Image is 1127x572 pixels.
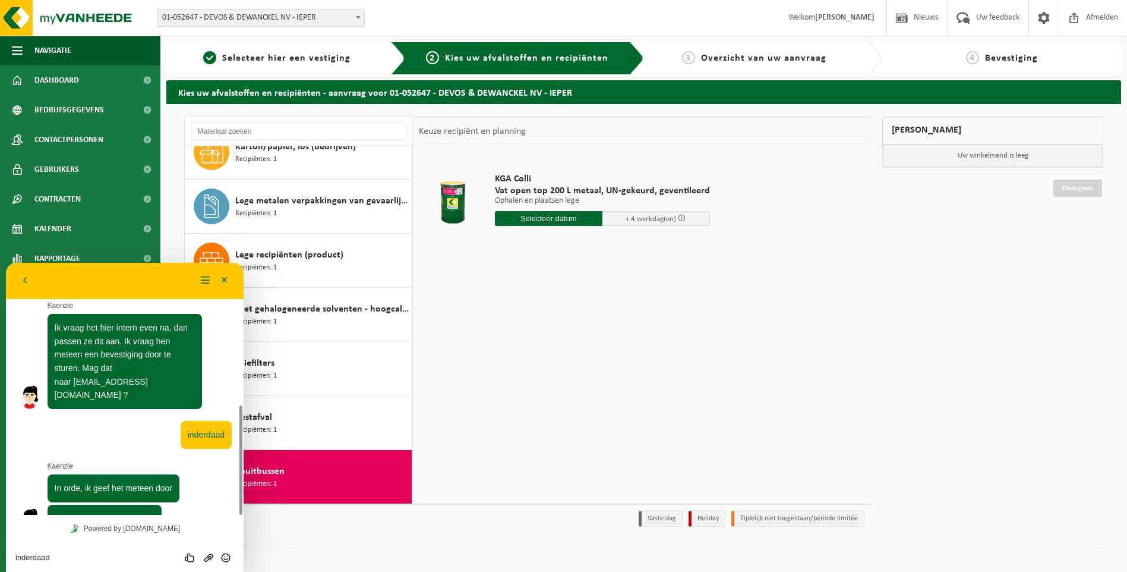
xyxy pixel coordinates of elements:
[34,36,71,65] span: Navigatie
[176,289,194,301] div: Beoordeel deze chat
[495,197,710,205] p: Ophalen en plaatsen lege
[185,450,412,504] button: Spuitbussen Recipiënten: 1
[235,479,277,490] span: Recipiënten: 1
[985,54,1038,63] span: Bevestiging
[34,65,79,95] span: Dashboard
[157,10,364,26] span: 01-052647 - DEVOS & DEWANCKEL NV - IEPER
[185,342,412,396] button: Oliefilters Recipiënten: 1
[413,117,532,146] div: Keuze recipiënt en planning
[185,234,412,288] button: Lege recipiënten (product) Recipiënten: 1
[185,125,412,180] button: Karton/papier, los (bedrijven) Recipiënten: 1
[1053,180,1102,197] a: Doorgaan
[185,288,412,342] button: Niet gehalogeneerde solventen - hoogcalorisch in 200lt-vat Recipiënten: 1
[191,122,406,140] input: Materiaal zoeken
[211,289,228,301] button: Emoji invoeren
[235,410,272,425] span: Restafval
[495,185,710,197] span: Vat open top 200 L metaal, UN-gekeurd, geventileerd
[34,155,79,184] span: Gebruikers
[495,173,710,185] span: KGA Colli
[731,511,864,527] li: Tijdelijk niet toegestaan/période limitée
[235,316,277,328] span: Recipiënten: 1
[166,80,1121,103] h2: Kies uw afvalstoffen en recipiënten - aanvraag voor 01-052647 - DEVOS & DEWANCKEL NV - IEPER
[235,302,409,316] span: Niet gehalogeneerde solventen - hoogcalorisch in 200lt-vat
[701,54,826,63] span: Overzicht van uw aanvraag
[235,425,277,436] span: Recipiënten: 1
[176,289,228,301] div: Group of buttons
[495,211,602,226] input: Selecteer datum
[34,95,104,125] span: Bedrijfsgegevens
[966,51,979,64] span: 4
[34,214,71,244] span: Kalender
[235,370,277,382] span: Recipiënten: 1
[639,511,683,527] li: Vaste dag
[815,13,875,22] strong: [PERSON_NAME]
[235,154,277,165] span: Recipiënten: 1
[185,180,412,234] button: Lege metalen verpakkingen van gevaarlijke stoffen Recipiënten: 1
[626,215,676,223] span: + 4 werkdag(en)
[34,125,103,155] span: Contactpersonen
[882,116,1103,144] div: [PERSON_NAME]
[172,51,381,65] a: 1Selecteer hier een vestiging
[235,248,343,262] span: Lege recipiënten (product)
[235,262,277,274] span: Recipiënten: 1
[689,511,725,527] li: Holiday
[235,464,285,479] span: Spuitbussen
[34,184,81,214] span: Contracten
[235,208,277,219] span: Recipiënten: 1
[34,244,80,274] span: Rapportage
[6,263,244,572] iframe: chat widget
[203,51,216,64] span: 1
[194,289,211,301] button: Upload bestand
[185,396,412,450] button: Restafval Recipiënten: 1
[883,144,1103,167] p: Uw winkelmand is leeg
[426,51,439,64] span: 2
[682,51,695,64] span: 3
[235,140,356,154] span: Karton/papier, los (bedrijven)
[235,356,274,370] span: Oliefilters
[235,194,409,208] span: Lege metalen verpakkingen van gevaarlijke stoffen
[157,9,365,27] span: 01-052647 - DEVOS & DEWANCKEL NV - IEPER
[222,54,351,63] span: Selecteer hier een vestiging
[445,54,608,63] span: Kies uw afvalstoffen en recipiënten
